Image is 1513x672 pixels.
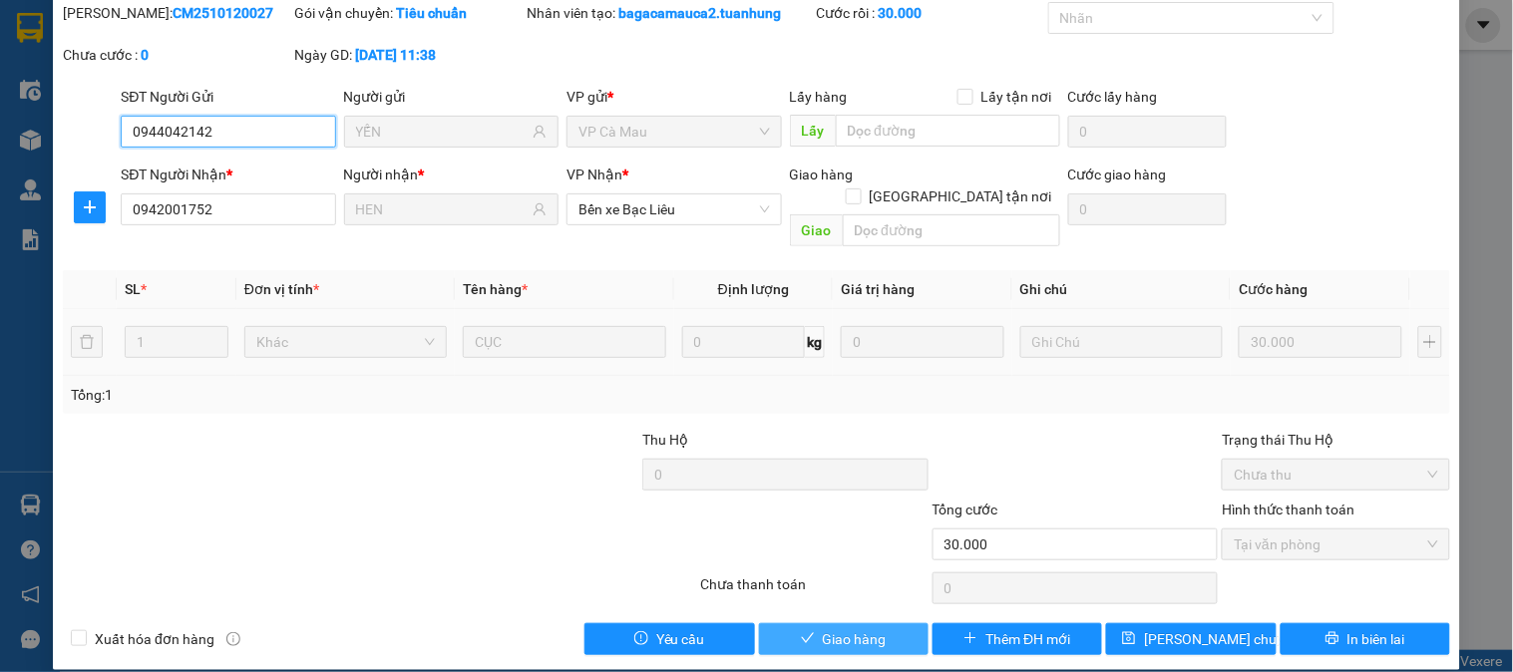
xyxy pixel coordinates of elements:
input: Tên người nhận [356,198,529,220]
div: Người gửi [344,86,559,108]
span: Cước hàng [1239,281,1308,297]
span: In biên lai [1347,628,1405,650]
b: Tiêu chuẩn [397,5,468,21]
div: Ngày GD: [295,44,523,66]
div: [PERSON_NAME]: [63,2,290,24]
span: Đơn vị tính [244,281,319,297]
button: plus [1418,326,1442,358]
div: VP gửi [567,86,781,108]
div: Người nhận [344,164,559,185]
div: Cước rồi : [817,2,1044,24]
label: Hình thức thanh toán [1222,502,1354,517]
input: Cước lấy hàng [1068,116,1228,148]
b: 0 [141,47,149,63]
button: plusThêm ĐH mới [933,623,1102,655]
input: Dọc đường [836,115,1060,147]
label: Cước giao hàng [1068,167,1167,182]
input: Cước giao hàng [1068,193,1228,225]
span: Định lượng [718,281,789,297]
span: Giao hàng [790,167,854,182]
div: Nhân viên tạo: [527,2,813,24]
span: Thêm ĐH mới [985,628,1070,650]
button: printerIn biên lai [1281,623,1450,655]
input: 0 [841,326,1004,358]
span: exclamation-circle [634,631,648,647]
span: Xuất hóa đơn hàng [87,628,222,650]
span: plus [75,199,105,215]
input: Ghi Chú [1020,326,1223,358]
span: user [533,202,547,216]
input: 0 [1239,326,1402,358]
span: SL [125,281,141,297]
button: save[PERSON_NAME] chuyển hoàn [1106,623,1276,655]
span: VP Cà Mau [578,117,769,147]
div: Gói vận chuyển: [295,2,523,24]
span: Tại văn phòng [1234,529,1437,559]
button: checkGiao hàng [759,623,929,655]
span: kg [805,326,825,358]
b: 30.000 [879,5,923,21]
span: [GEOGRAPHIC_DATA] tận nơi [862,185,1060,207]
span: Yêu cầu [656,628,705,650]
div: SĐT Người Gửi [121,86,335,108]
div: Chưa thanh toán [698,573,930,608]
span: printer [1325,631,1339,647]
span: Lấy [790,115,836,147]
span: Chưa thu [1234,460,1437,490]
th: Ghi chú [1012,270,1231,309]
span: Thu Hộ [642,432,688,448]
button: exclamation-circleYêu cầu [584,623,754,655]
div: Tổng: 1 [71,384,585,406]
input: Dọc đường [843,214,1060,246]
span: Giao hàng [823,628,887,650]
div: Chưa cước : [63,44,290,66]
span: Lấy tận nơi [973,86,1060,108]
span: save [1122,631,1136,647]
label: Cước lấy hàng [1068,89,1158,105]
b: [DATE] 11:38 [356,47,437,63]
div: SĐT Người Nhận [121,164,335,185]
button: plus [74,191,106,223]
span: user [533,125,547,139]
input: Tên người gửi [356,121,529,143]
button: delete [71,326,103,358]
span: info-circle [226,632,240,646]
span: plus [963,631,977,647]
input: VD: Bàn, Ghế [463,326,665,358]
div: Trạng thái Thu Hộ [1222,429,1449,451]
b: CM2510120027 [173,5,273,21]
span: Bến xe Bạc Liêu [578,194,769,224]
span: Lấy hàng [790,89,848,105]
span: Giá trị hàng [841,281,915,297]
span: check [801,631,815,647]
span: VP Nhận [567,167,622,182]
span: [PERSON_NAME] chuyển hoàn [1144,628,1333,650]
span: Tổng cước [933,502,998,517]
span: Tên hàng [463,281,528,297]
span: Khác [256,327,435,357]
span: Giao [790,214,843,246]
b: bagacamauca2.tuanhung [618,5,781,21]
